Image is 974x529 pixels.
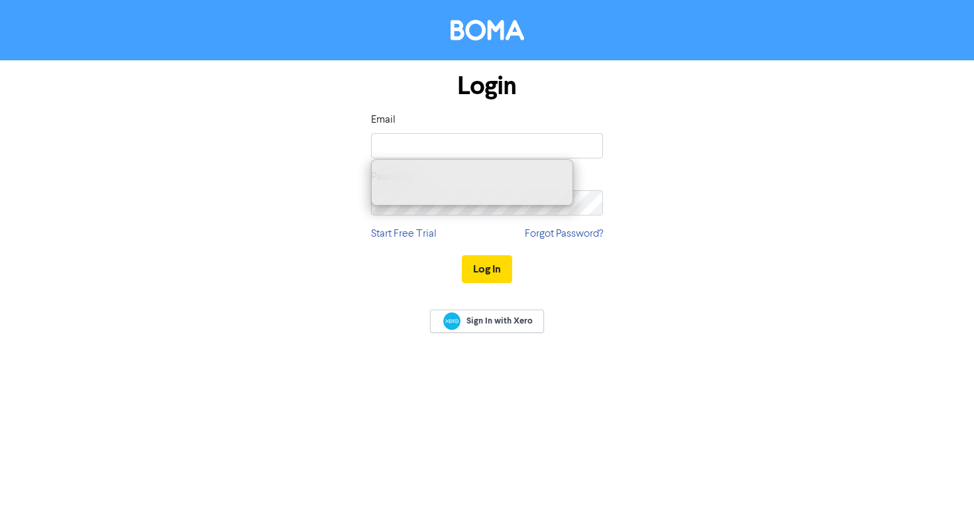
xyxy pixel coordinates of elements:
a: Forgot Password? [525,226,603,242]
img: BOMA Logo [451,20,524,40]
span: Sign In with Xero [466,315,533,327]
h1: Login [371,71,603,101]
button: Log In [462,255,512,283]
a: Sign In with Xero [430,310,544,333]
iframe: Chat Widget [908,465,974,529]
img: Xero logo [443,312,460,330]
a: Start Free Trial [371,226,437,242]
label: Email [371,112,396,128]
